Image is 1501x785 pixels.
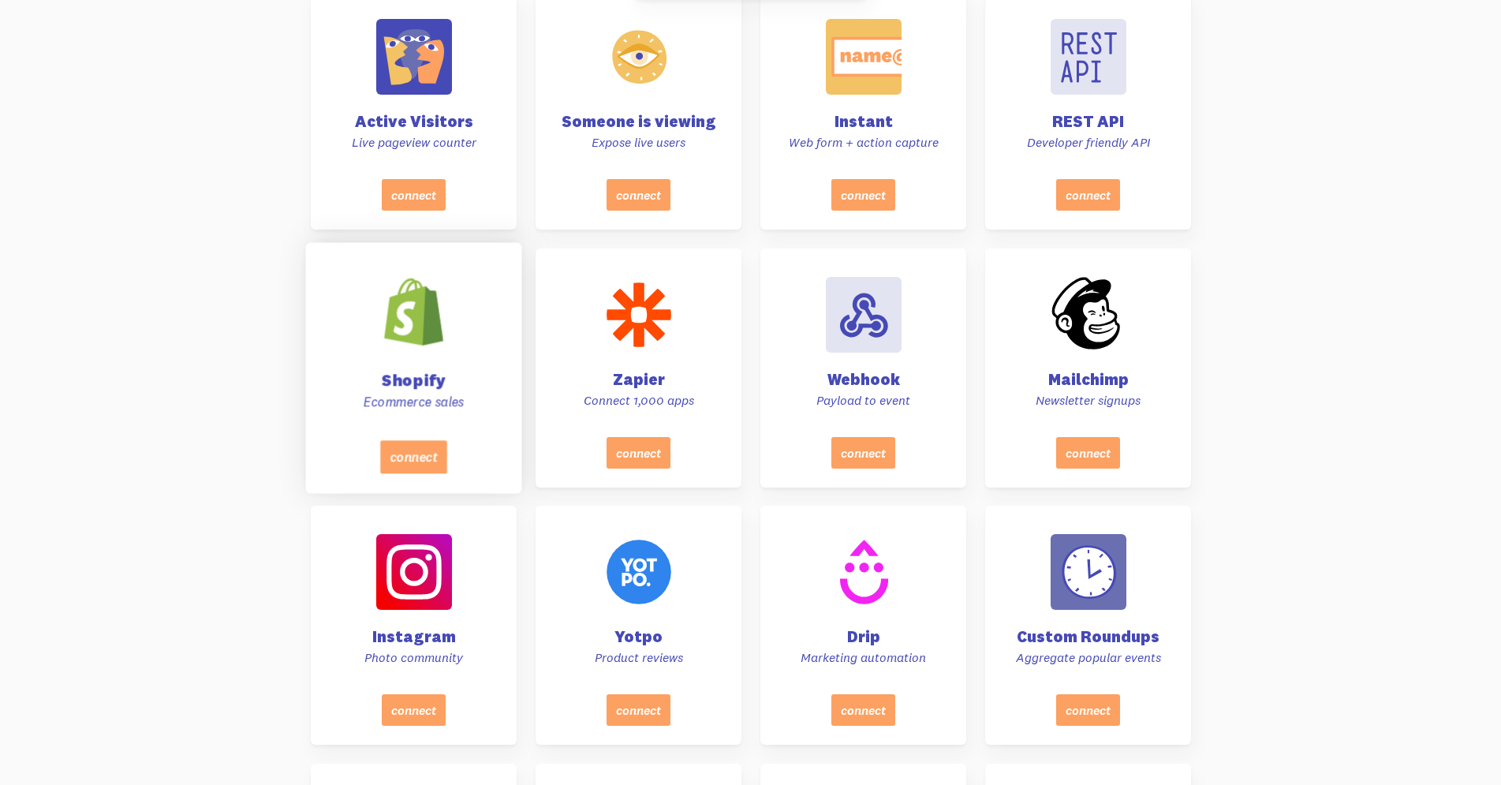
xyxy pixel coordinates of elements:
button: connect [607,694,670,726]
button: connect [1056,694,1120,726]
p: Live pageview counter [330,134,498,151]
button: connect [1056,436,1120,468]
h4: Mailchimp [1004,372,1172,387]
h4: Someone is viewing [554,114,722,129]
button: connect [382,694,446,726]
button: connect [1056,179,1120,211]
button: connect [379,440,446,473]
p: Marketing automation [779,649,947,666]
p: Web form + action capture [779,134,947,151]
a: Mailchimp Newsletter signups connect [985,249,1191,488]
a: Zapier Connect 1,000 apps connect [536,249,741,488]
h4: Zapier [554,372,722,387]
a: Yotpo Product reviews connect [536,506,741,745]
h4: Webhook [779,372,947,387]
button: connect [831,436,895,468]
h4: Instant [779,114,947,129]
a: Instagram Photo community connect [311,506,517,745]
a: Custom Roundups Aggregate popular events connect [985,506,1191,745]
h4: Instagram [330,629,498,645]
button: connect [607,436,670,468]
a: Drip Marketing automation connect [760,506,966,745]
p: Connect 1,000 apps [554,392,722,409]
button: connect [831,694,895,726]
p: Ecommerce sales [325,393,502,410]
h4: REST API [1004,114,1172,129]
p: Aggregate popular events [1004,649,1172,666]
h4: Active Visitors [330,114,498,129]
button: connect [382,179,446,211]
p: Expose live users [554,134,722,151]
p: Photo community [330,649,498,666]
p: Payload to event [779,392,947,409]
button: connect [831,179,895,211]
button: connect [607,179,670,211]
h4: Shopify [325,372,502,388]
p: Product reviews [554,649,722,666]
p: Developer friendly API [1004,134,1172,151]
p: Newsletter signups [1004,392,1172,409]
h4: Yotpo [554,629,722,645]
h4: Drip [779,629,947,645]
a: Webhook Payload to event connect [760,249,966,488]
h4: Custom Roundups [1004,629,1172,645]
a: Shopify Ecommerce sales connect [305,242,521,493]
